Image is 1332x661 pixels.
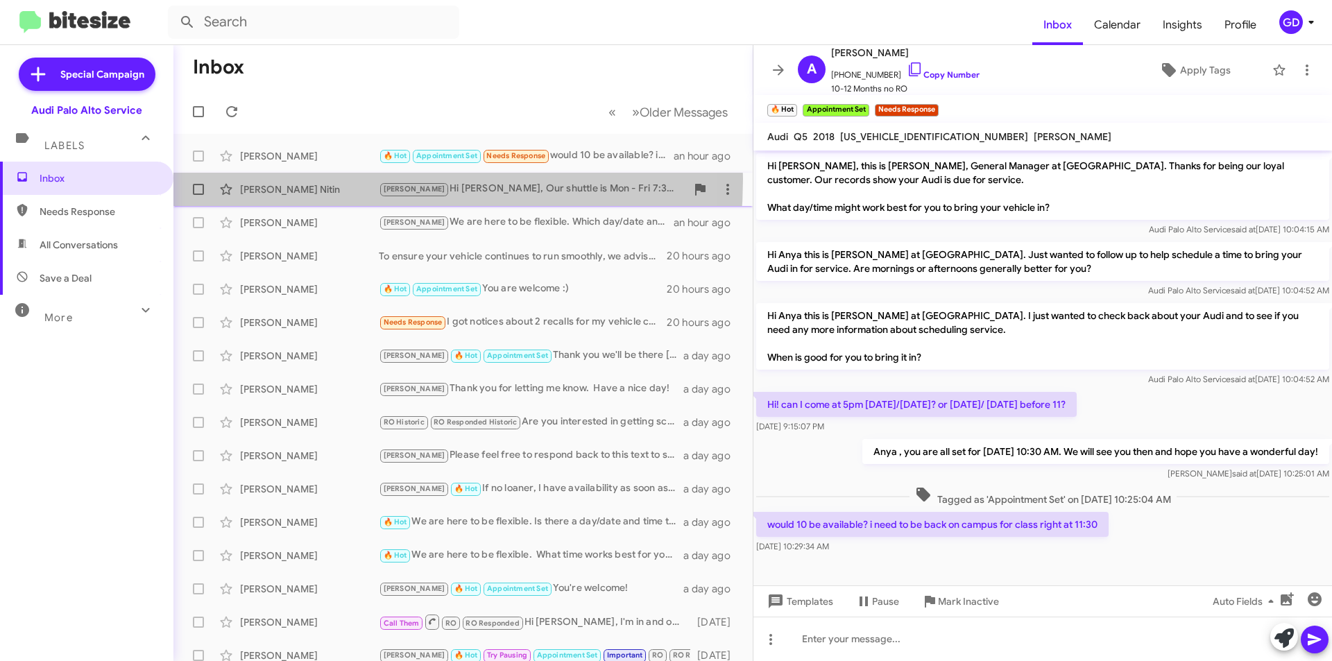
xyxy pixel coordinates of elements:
div: [PERSON_NAME] [240,149,379,163]
span: [PERSON_NAME] [DATE] 10:25:01 AM [1168,468,1329,479]
span: » [632,103,640,121]
span: Labels [44,139,85,152]
div: [DATE] [690,615,742,629]
input: Search [168,6,459,39]
span: Audi [767,130,788,143]
span: Insights [1152,5,1213,45]
div: [PERSON_NAME] [240,382,379,396]
span: [DATE] 10:29:34 AM [756,541,829,551]
span: Tagged as 'Appointment Set' on [DATE] 10:25:04 AM [910,486,1177,506]
p: Hi [PERSON_NAME], this is [PERSON_NAME], General Manager at [GEOGRAPHIC_DATA]. Thanks for being o... [756,153,1329,220]
div: a day ago [683,415,742,429]
span: [PERSON_NAME] [384,484,445,493]
span: [PERSON_NAME] [831,44,980,61]
div: We are here to be flexible. Which day/date and time works best for you? [379,214,674,230]
span: said at [1231,224,1256,234]
div: [PERSON_NAME] [240,515,379,529]
div: an hour ago [674,149,742,163]
div: 20 hours ago [667,282,742,296]
div: We are here to be flexible. Is there a day/date and time that will work best for you? [379,514,683,530]
div: an hour ago [674,216,742,230]
div: 20 hours ago [667,249,742,263]
span: [PERSON_NAME] [384,218,445,227]
span: RO Responded [466,619,519,628]
div: [PERSON_NAME] [240,349,379,363]
p: Hi Anya this is [PERSON_NAME] at [GEOGRAPHIC_DATA]. I just wanted to check back about your Audi a... [756,303,1329,370]
span: Save a Deal [40,271,92,285]
span: RO Responded Historic [434,418,517,427]
span: Appointment Set [487,584,548,593]
div: a day ago [683,515,742,529]
div: We are here to be flexible. What time works best for you on which day? [379,547,683,563]
span: [PERSON_NAME] [384,184,445,194]
div: a day ago [683,549,742,563]
span: Pause [872,589,899,614]
span: 🔥 Hot [384,284,407,293]
div: [PERSON_NAME] [240,415,379,429]
div: You're welcome! [379,581,683,596]
span: More [44,311,73,324]
span: Important [607,651,643,660]
div: Thank you for letting me know. Have a nice day! [379,381,683,397]
a: Profile [1213,5,1267,45]
span: 🔥 Hot [384,551,407,560]
span: 🔥 Hot [384,517,407,526]
span: Needs Response [40,205,157,218]
a: Calendar [1083,5,1152,45]
span: Special Campaign [60,67,144,81]
span: Templates [765,589,833,614]
a: Inbox [1032,5,1083,45]
span: RO [445,619,456,628]
span: [PHONE_NUMBER] [831,61,980,82]
button: GD [1267,10,1317,34]
span: said at [1231,374,1255,384]
div: a day ago [683,382,742,396]
div: [PERSON_NAME] [240,615,379,629]
span: Appointment Set [416,284,477,293]
span: said at [1232,468,1256,479]
span: Try Pausing [487,651,527,660]
div: [PERSON_NAME] [240,249,379,263]
p: Hi Anya this is [PERSON_NAME] at [GEOGRAPHIC_DATA]. Just wanted to follow up to help schedule a t... [756,242,1329,281]
span: 🔥 Hot [384,151,407,160]
span: Inbox [40,171,157,185]
span: Older Messages [640,105,728,120]
div: [PERSON_NAME] [240,549,379,563]
span: [PERSON_NAME] [384,351,445,360]
div: [PERSON_NAME] Nitin [240,182,379,196]
span: [PERSON_NAME] [384,584,445,593]
div: a day ago [683,482,742,496]
button: Templates [753,589,844,614]
span: Appointment Set [537,651,598,660]
button: Next [624,98,736,126]
span: 🔥 Hot [454,584,478,593]
button: Auto Fields [1202,589,1290,614]
span: Audi Palo Alto Service [DATE] 10:04:52 AM [1148,285,1329,295]
span: Apply Tags [1180,58,1231,83]
div: a day ago [683,582,742,596]
div: Hi [PERSON_NAME], Our shuttle is Mon - Fri 7:30 - 4 PM, within the 10 mile radius [379,181,686,197]
small: Needs Response [875,104,939,117]
span: Appointment Set [416,151,477,160]
div: I got notices about 2 recalls for my vehicle can you schedule those repairs? Do you have that inf... [379,314,667,330]
div: Please feel free to respond back to this text to schedule or call us at [PHONE_NUMBER] when you a... [379,447,683,463]
div: [PERSON_NAME] [240,216,379,230]
div: [PERSON_NAME] [240,482,379,496]
small: 🔥 Hot [767,104,797,117]
div: [PERSON_NAME] [240,282,379,296]
div: 20 hours ago [667,316,742,329]
h1: Inbox [193,56,244,78]
small: Appointment Set [803,104,869,117]
span: RO Historic [384,418,425,427]
div: a day ago [683,449,742,463]
div: would 10 be available? i need to be back on campus for class right at 11:30 [379,148,674,164]
span: [PERSON_NAME] [384,651,445,660]
p: Anya , you are all set for [DATE] 10:30 AM. We will see you then and hope you have a wonderful day! [862,439,1329,464]
div: [PERSON_NAME] [240,449,379,463]
span: 2018 [813,130,835,143]
div: Hi [PERSON_NAME], I'm in and out of my office. Did you want to schedule an appt? [379,613,690,630]
div: Are you interested in getting scheduled for a service? [379,414,683,430]
button: Pause [844,589,910,614]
